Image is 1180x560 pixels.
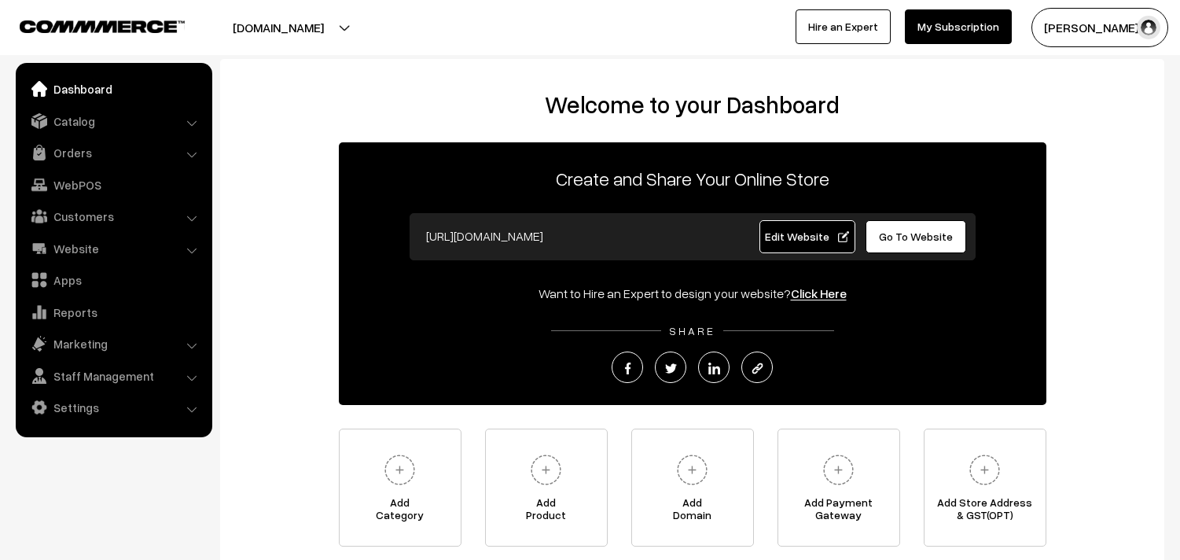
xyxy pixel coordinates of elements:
span: Add Store Address & GST(OPT) [925,496,1046,528]
button: [PERSON_NAME] s… [1031,8,1168,47]
a: Staff Management [20,362,207,390]
a: Marketing [20,330,207,358]
a: Add Store Address& GST(OPT) [924,429,1046,547]
img: plus.svg [817,448,860,492]
a: Add PaymentGateway [777,429,900,547]
span: Add Domain [632,496,753,528]
img: plus.svg [524,448,568,492]
img: user [1137,16,1160,39]
span: Edit Website [765,230,849,243]
img: plus.svg [378,448,421,492]
p: Create and Share Your Online Store [339,164,1046,193]
img: plus.svg [963,448,1006,492]
div: Want to Hire an Expert to design your website? [339,284,1046,303]
a: AddDomain [631,429,754,547]
img: plus.svg [671,448,714,492]
span: Add Payment Gateway [778,496,899,528]
a: AddProduct [485,429,608,547]
a: Go To Website [866,220,967,253]
a: AddCategory [339,429,461,547]
a: Settings [20,393,207,422]
a: Customers [20,202,207,230]
a: Click Here [791,286,847,301]
a: Website [20,234,207,263]
a: WebPOS [20,171,207,199]
a: My Subscription [905,9,1012,44]
span: Add Product [486,496,607,528]
img: COMMMERCE [20,20,185,32]
a: Orders [20,138,207,167]
a: COMMMERCE [20,16,157,35]
a: Reports [20,298,207,326]
a: Hire an Expert [796,9,891,44]
a: Edit Website [759,220,855,253]
h2: Welcome to your Dashboard [236,90,1149,119]
span: SHARE [661,324,723,337]
button: [DOMAIN_NAME] [178,8,379,47]
span: Add Category [340,496,461,528]
a: Dashboard [20,75,207,103]
a: Apps [20,266,207,294]
span: Go To Website [879,230,953,243]
a: Catalog [20,107,207,135]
